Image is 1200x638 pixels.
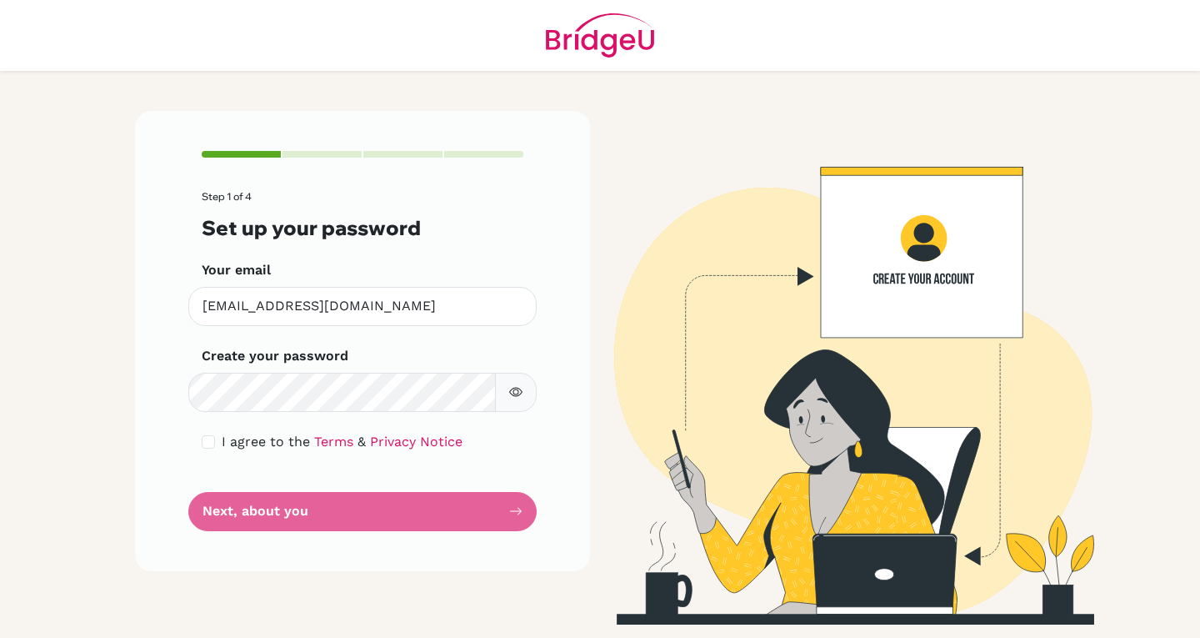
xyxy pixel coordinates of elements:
[202,190,252,203] span: Step 1 of 4
[202,216,523,240] h3: Set up your password
[357,434,366,450] span: &
[314,434,353,450] a: Terms
[202,346,348,366] label: Create your password
[202,260,271,280] label: Your email
[188,287,537,326] input: Insert your email*
[370,434,462,450] a: Privacy Notice
[222,434,310,450] span: I agree to the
